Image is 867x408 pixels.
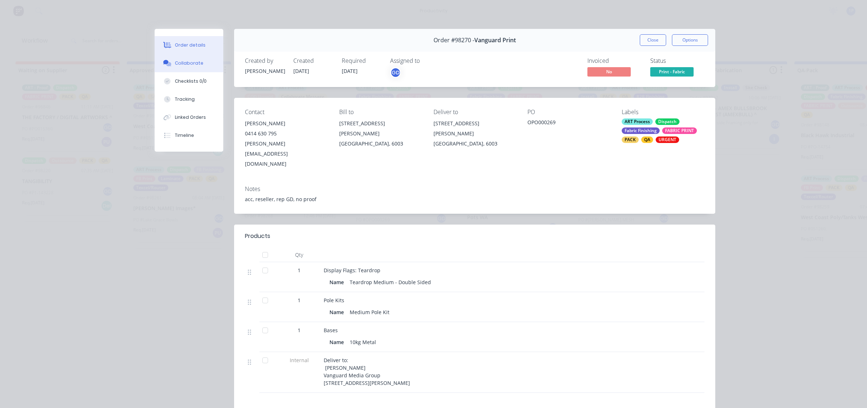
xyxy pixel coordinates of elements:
button: Collaborate [155,54,223,72]
div: QA [641,136,653,143]
div: [PERSON_NAME] [245,67,285,75]
div: [PERSON_NAME][EMAIL_ADDRESS][DOMAIN_NAME] [245,139,328,169]
span: Internal [280,356,318,364]
div: PACK [622,136,639,143]
div: Name [329,307,347,317]
span: Print - Fabric [650,67,694,76]
div: Name [329,277,347,287]
div: [PERSON_NAME]0414 630 795[PERSON_NAME][EMAIL_ADDRESS][DOMAIN_NAME] [245,118,328,169]
span: Pole Kits [324,297,344,304]
div: Notes [245,186,704,192]
span: 1 [298,326,301,334]
div: Qty [277,248,321,262]
div: [GEOGRAPHIC_DATA], 6003 [433,139,516,149]
span: Order #98270 - [433,37,474,44]
div: [STREET_ADDRESS][PERSON_NAME] [339,118,422,139]
div: Created [293,57,333,64]
div: [STREET_ADDRESS][PERSON_NAME] [433,118,516,139]
div: URGENT [656,136,679,143]
div: OPO000269 [527,118,610,129]
span: Vanguard Print [474,37,516,44]
div: Products [245,232,270,240]
span: Display Flags: Teardrop [324,267,380,274]
div: Contact [245,109,328,116]
span: 1 [298,296,301,304]
div: 10kg Metal [347,337,379,347]
button: Checklists 0/0 [155,72,223,90]
div: [GEOGRAPHIC_DATA], 6003 [339,139,422,149]
span: 1 [298,266,301,274]
div: Invoiced [587,57,642,64]
div: Bill to [339,109,422,116]
div: PO [527,109,610,116]
div: [STREET_ADDRESS][PERSON_NAME][GEOGRAPHIC_DATA], 6003 [339,118,422,149]
span: [DATE] [342,68,358,74]
div: Checklists 0/0 [175,78,207,84]
button: Order details [155,36,223,54]
div: [PERSON_NAME] [245,118,328,129]
span: Bases [324,327,338,334]
div: 0414 630 795 [245,129,328,139]
div: Created by [245,57,285,64]
div: ART Process [622,118,653,125]
div: Status [650,57,704,64]
span: [DATE] [293,68,309,74]
div: FABRIC PRINT [662,127,697,134]
div: Order details [175,42,206,48]
button: Options [672,34,708,46]
button: Timeline [155,126,223,144]
button: Print - Fabric [650,67,694,78]
div: Deliver to [433,109,516,116]
button: Close [640,34,666,46]
div: Tracking [175,96,195,103]
span: Deliver to: [PERSON_NAME] Vanguard Media Group [STREET_ADDRESS][PERSON_NAME] [324,357,410,386]
button: Linked Orders [155,108,223,126]
button: Tracking [155,90,223,108]
div: Fabric Finishing [622,127,660,134]
div: Dispatch [655,118,680,125]
div: Linked Orders [175,114,206,121]
div: Name [329,337,347,347]
div: Timeline [175,132,194,139]
span: No [587,67,631,76]
button: GD [390,67,401,78]
div: Labels [622,109,704,116]
div: Collaborate [175,60,203,66]
div: Teardrop Medium - Double Sided [347,277,434,287]
div: Required [342,57,381,64]
div: acc, reseller, rep GD, no proof [245,195,704,203]
div: [STREET_ADDRESS][PERSON_NAME][GEOGRAPHIC_DATA], 6003 [433,118,516,149]
div: Medium Pole Kit [347,307,392,317]
div: Assigned to [390,57,462,64]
